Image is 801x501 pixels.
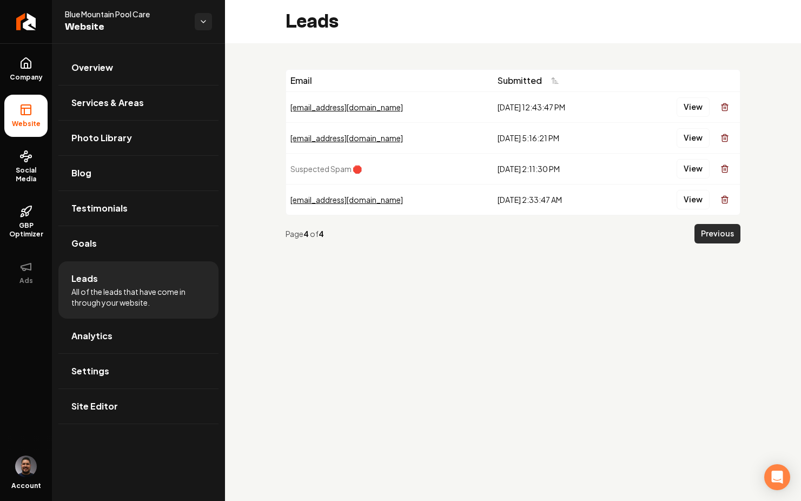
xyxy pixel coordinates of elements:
[71,131,132,144] span: Photo Library
[677,159,710,179] button: View
[4,221,48,239] span: GBP Optimizer
[290,102,489,113] div: [EMAIL_ADDRESS][DOMAIN_NAME]
[4,252,48,294] button: Ads
[498,74,542,87] span: Submitted
[15,276,37,285] span: Ads
[11,482,41,490] span: Account
[71,272,98,285] span: Leads
[498,102,620,113] div: [DATE] 12:43:47 PM
[4,141,48,192] a: Social Media
[71,96,144,109] span: Services & Areas
[4,48,48,90] a: Company
[58,85,219,120] a: Services & Areas
[4,196,48,247] a: GBP Optimizer
[290,74,489,87] div: Email
[4,166,48,183] span: Social Media
[71,400,118,413] span: Site Editor
[58,50,219,85] a: Overview
[58,319,219,353] a: Analytics
[677,190,710,209] button: View
[71,286,206,308] span: All of the leads that have come in through your website.
[58,389,219,424] a: Site Editor
[286,229,303,239] span: Page
[16,13,36,30] img: Rebolt Logo
[15,456,37,477] img: Daniel Humberto Ortega Celis
[694,224,740,243] button: Previous
[310,229,319,239] span: of
[15,456,37,477] button: Open user button
[290,194,489,205] div: [EMAIL_ADDRESS][DOMAIN_NAME]
[498,71,566,90] button: Submitted
[303,229,310,239] strong: 4
[58,156,219,190] a: Blog
[71,202,128,215] span: Testimonials
[498,194,620,205] div: [DATE] 2:33:47 AM
[58,354,219,388] a: Settings
[71,237,97,250] span: Goals
[71,365,109,378] span: Settings
[65,19,186,35] span: Website
[58,121,219,155] a: Photo Library
[71,329,112,342] span: Analytics
[290,133,489,143] div: [EMAIL_ADDRESS][DOMAIN_NAME]
[58,191,219,226] a: Testimonials
[290,164,362,174] span: Suspected Spam 🛑
[498,133,620,143] div: [DATE] 5:16:21 PM
[498,163,620,174] div: [DATE] 2:11:30 PM
[319,229,324,239] strong: 4
[286,11,339,32] h2: Leads
[65,9,186,19] span: Blue Mountain Pool Care
[764,464,790,490] div: Open Intercom Messenger
[58,226,219,261] a: Goals
[677,97,710,117] button: View
[677,128,710,148] button: View
[71,167,91,180] span: Blog
[71,61,113,74] span: Overview
[5,73,47,82] span: Company
[8,120,45,128] span: Website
